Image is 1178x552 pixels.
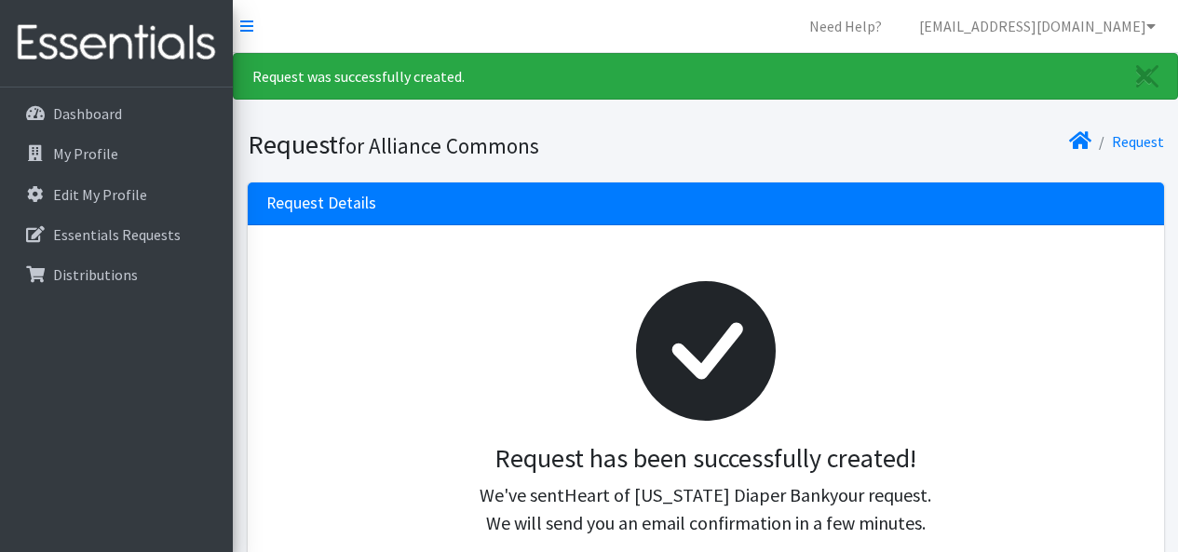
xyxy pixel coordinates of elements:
h1: Request [248,128,699,161]
small: for Alliance Commons [338,132,539,159]
img: HumanEssentials [7,12,225,74]
a: Request [1112,132,1164,151]
p: My Profile [53,144,118,163]
p: Dashboard [53,104,122,123]
h3: Request Details [266,194,376,213]
div: Request was successfully created. [233,53,1178,100]
a: Edit My Profile [7,176,225,213]
a: Essentials Requests [7,216,225,253]
a: Need Help? [794,7,897,45]
a: [EMAIL_ADDRESS][DOMAIN_NAME] [904,7,1171,45]
p: Essentials Requests [53,225,181,244]
p: We've sent your request. We will send you an email confirmation in a few minutes. [281,481,1131,537]
a: Distributions [7,256,225,293]
h3: Request has been successfully created! [281,443,1131,475]
a: My Profile [7,135,225,172]
p: Edit My Profile [53,185,147,204]
a: Dashboard [7,95,225,132]
span: Heart of [US_STATE] Diaper Bank [564,483,830,506]
p: Distributions [53,265,138,284]
a: Close [1117,54,1177,99]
